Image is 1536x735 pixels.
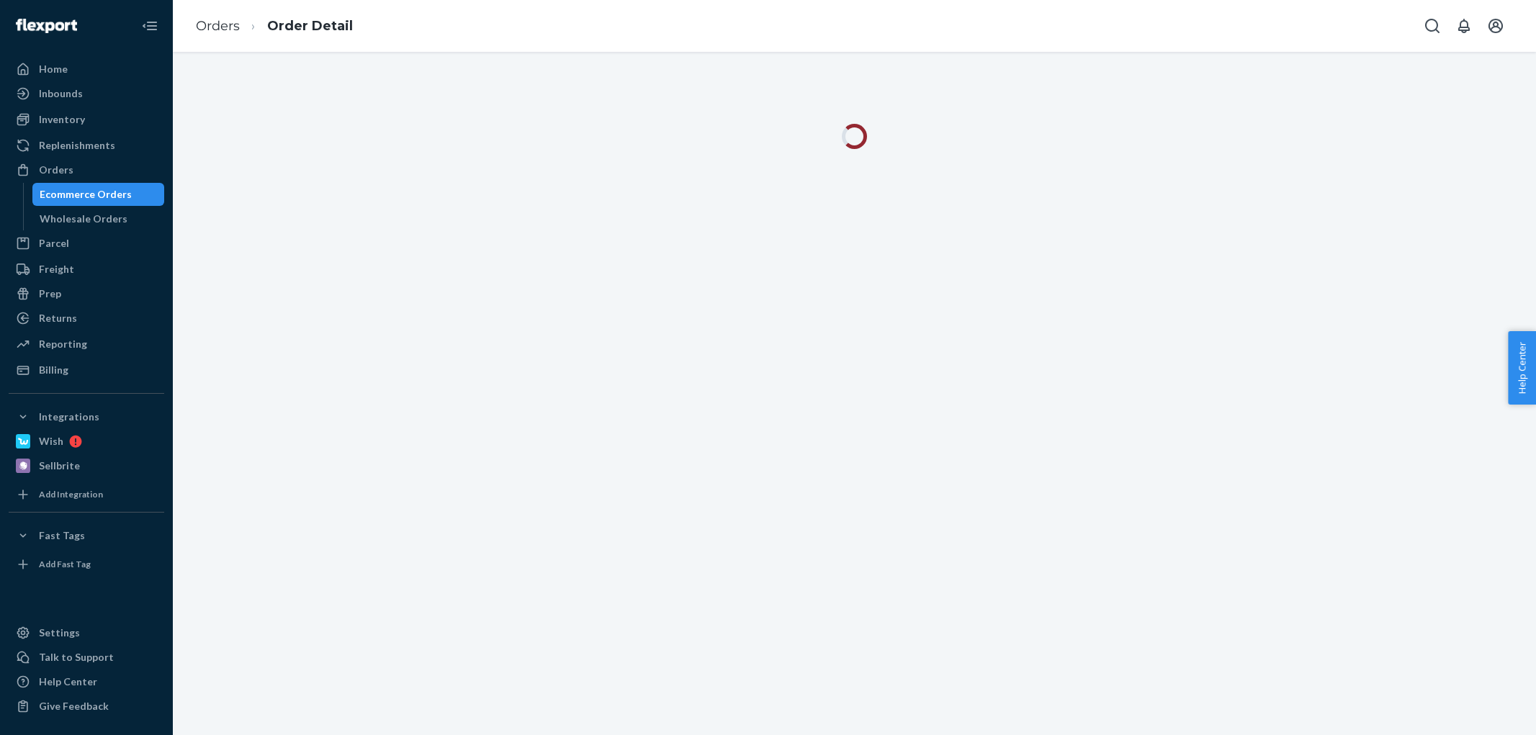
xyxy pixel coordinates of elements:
[39,86,83,101] div: Inbounds
[39,558,91,570] div: Add Fast Tag
[16,19,77,33] img: Flexport logo
[9,108,164,131] a: Inventory
[9,646,164,669] a: Talk to Support
[39,650,114,664] div: Talk to Support
[135,12,164,40] button: Close Navigation
[9,524,164,547] button: Fast Tags
[39,363,68,377] div: Billing
[9,58,164,81] a: Home
[9,232,164,255] a: Parcel
[9,307,164,330] a: Returns
[39,236,69,251] div: Parcel
[32,207,165,230] a: Wholesale Orders
[1508,331,1536,405] button: Help Center
[9,405,164,428] button: Integrations
[9,430,164,453] a: Wish
[267,18,353,34] a: Order Detail
[39,626,80,640] div: Settings
[9,158,164,181] a: Orders
[39,138,115,153] div: Replenishments
[39,262,74,276] div: Freight
[1418,12,1447,40] button: Open Search Box
[1450,12,1478,40] button: Open notifications
[1481,12,1510,40] button: Open account menu
[39,488,103,500] div: Add Integration
[9,695,164,718] button: Give Feedback
[9,670,164,693] a: Help Center
[9,282,164,305] a: Prep
[39,675,97,689] div: Help Center
[32,183,165,206] a: Ecommerce Orders
[9,359,164,382] a: Billing
[9,483,164,506] a: Add Integration
[9,333,164,356] a: Reporting
[9,82,164,105] a: Inbounds
[9,134,164,157] a: Replenishments
[9,258,164,281] a: Freight
[39,287,61,301] div: Prep
[40,212,127,226] div: Wholesale Orders
[40,187,132,202] div: Ecommerce Orders
[39,112,85,127] div: Inventory
[9,553,164,576] a: Add Fast Tag
[39,410,99,424] div: Integrations
[39,337,87,351] div: Reporting
[9,621,164,644] a: Settings
[39,62,68,76] div: Home
[39,434,63,448] div: Wish
[184,5,364,48] ol: breadcrumbs
[196,18,240,34] a: Orders
[39,311,77,325] div: Returns
[9,454,164,477] a: Sellbrite
[39,163,73,177] div: Orders
[39,528,85,543] div: Fast Tags
[39,699,109,713] div: Give Feedback
[39,459,80,473] div: Sellbrite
